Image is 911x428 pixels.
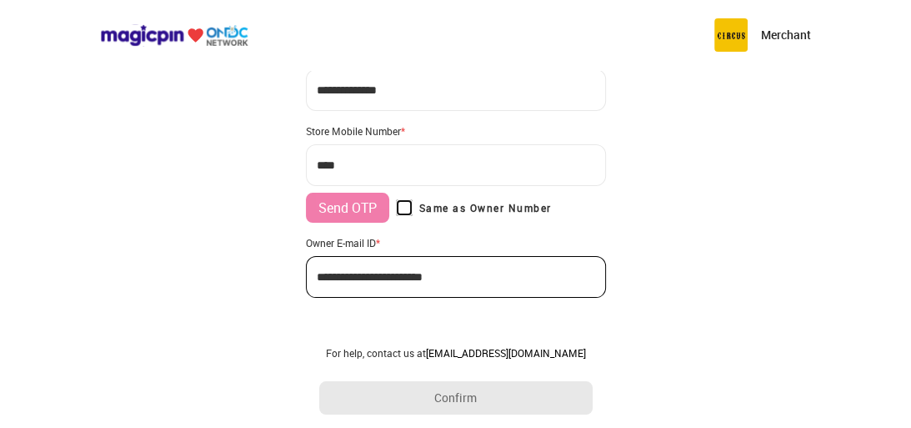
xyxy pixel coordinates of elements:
[100,24,248,47] img: ondc-logo-new-small.8a59708e.svg
[714,18,748,52] img: circus.b677b59b.png
[319,346,593,360] div: For help, contact us at
[306,236,606,249] div: Owner E-mail ID
[306,193,389,223] button: Send OTP
[426,346,586,360] a: [EMAIL_ADDRESS][DOMAIN_NAME]
[396,199,413,216] input: Same as Owner Number
[306,124,606,138] div: Store Mobile Number
[319,381,593,415] button: Confirm
[396,199,552,216] label: Same as Owner Number
[761,27,811,43] p: Merchant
